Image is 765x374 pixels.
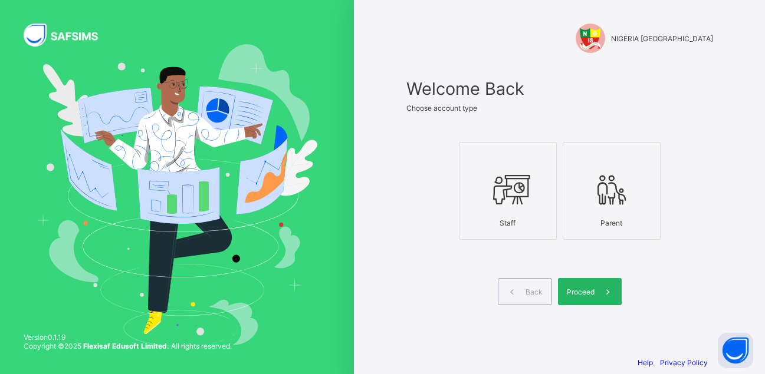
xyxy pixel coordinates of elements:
[611,34,713,43] span: NIGERIA [GEOGRAPHIC_DATA]
[24,333,232,342] span: Version 0.1.19
[638,358,653,367] a: Help
[718,333,753,368] button: Open asap
[24,24,112,47] img: SAFSIMS Logo
[406,78,713,99] span: Welcome Back
[37,44,317,346] img: Hero Image
[465,213,550,233] div: Staff
[24,342,232,350] span: Copyright © 2025 All rights reserved.
[526,287,543,296] span: Back
[569,213,654,233] div: Parent
[406,104,477,112] span: Choose account type
[567,287,595,296] span: Proceed
[83,342,169,350] strong: Flexisaf Edusoft Limited.
[660,358,708,367] a: Privacy Policy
